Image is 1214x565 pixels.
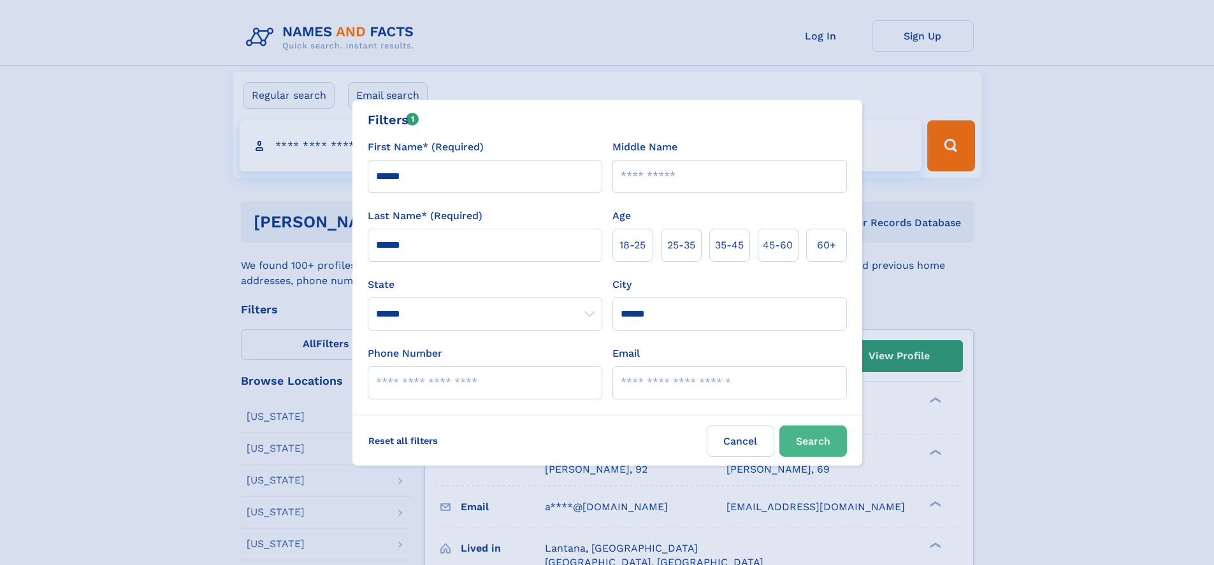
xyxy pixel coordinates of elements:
label: City [612,277,632,292]
label: State [368,277,602,292]
label: Phone Number [368,346,442,361]
span: 25‑35 [667,238,695,253]
div: Filters [368,110,419,129]
label: Middle Name [612,139,677,155]
label: Reset all filters [360,426,446,456]
label: Cancel [707,426,774,457]
span: 45‑60 [763,238,793,253]
span: 18‑25 [619,238,646,253]
label: Email [612,346,640,361]
button: Search [779,426,847,457]
span: 60+ [817,238,836,253]
label: Age [612,208,631,224]
label: First Name* (Required) [368,139,484,155]
label: Last Name* (Required) [368,208,482,224]
span: 35‑45 [715,238,744,253]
